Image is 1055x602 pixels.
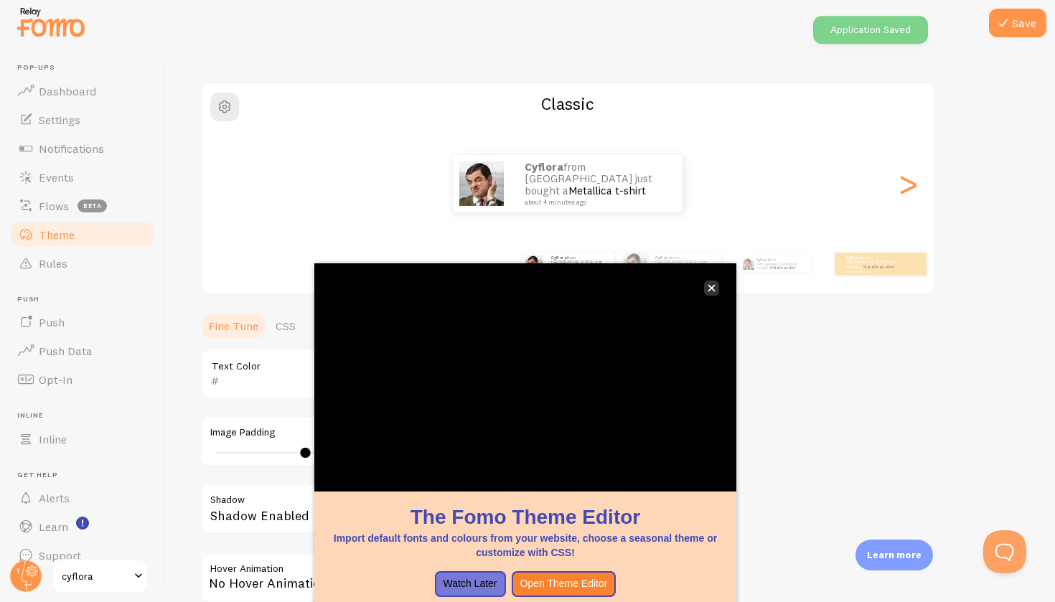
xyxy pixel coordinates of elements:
[39,548,81,563] span: Support
[332,503,719,531] h1: The Fomo Theme Editor
[15,4,87,40] img: fomo-relay-logo-orange.svg
[9,337,156,365] a: Push Data
[76,517,89,530] svg: <p>Watch New Feature Tutorials!</p>
[756,258,769,262] strong: cyflora
[202,93,934,115] h2: Classic
[551,255,609,273] p: from [GEOGRAPHIC_DATA] just bought a
[210,426,621,439] label: Image Padding
[17,295,156,304] span: Push
[846,255,862,260] strong: cyflora
[17,63,156,72] span: Pop-ups
[568,184,646,197] a: Metallica t-shirt
[525,161,668,206] p: from [GEOGRAPHIC_DATA] just bought a
[39,372,72,387] span: Opt-In
[9,249,156,278] a: Rules
[655,255,716,273] p: from [GEOGRAPHIC_DATA] just bought a
[52,559,149,593] a: cyflora
[9,220,156,249] a: Theme
[551,255,567,260] strong: cyflora
[17,471,156,480] span: Get Help
[78,199,107,212] span: beta
[9,134,156,163] a: Notifications
[867,548,922,562] p: Learn more
[9,77,156,105] a: Dashboard
[9,163,156,192] a: Events
[39,199,69,213] span: Flows
[62,568,130,585] span: cyflora
[200,484,631,536] div: Shadow Enabled
[435,571,506,597] button: Watch Later
[655,255,671,260] strong: cyflora
[9,192,156,220] a: Flows beta
[771,265,795,270] a: Metallica t-shirt
[9,425,156,453] a: Inline
[624,253,647,276] img: Fomo
[9,105,156,134] a: Settings
[17,411,156,420] span: Inline
[863,264,894,270] a: Metallica t-shirt
[39,113,80,127] span: Settings
[39,491,70,505] span: Alerts
[39,227,75,242] span: Theme
[9,308,156,337] a: Push
[332,531,719,560] p: Import default fonts and colours from your website, choose a seasonal theme or customize with CSS!
[525,160,563,174] strong: cyflora
[813,16,928,44] div: Application Saved
[742,258,754,270] img: Fomo
[756,256,805,272] p: from [GEOGRAPHIC_DATA] just bought a
[39,84,96,98] span: Dashboard
[855,540,933,570] div: Learn more
[983,530,1026,573] iframe: Help Scout Beacon - Open
[39,315,65,329] span: Push
[846,255,904,273] p: from [GEOGRAPHIC_DATA] just bought a
[39,432,67,446] span: Inline
[899,132,916,235] div: Next slide
[512,571,616,597] button: Open Theme Editor
[9,484,156,512] a: Alerts
[9,541,156,570] a: Support
[9,365,156,394] a: Opt-In
[525,255,543,273] img: Fomo
[39,141,104,156] span: Notifications
[525,199,664,206] small: about 4 minutes ago
[200,311,267,340] a: Fine Tune
[267,311,304,340] a: CSS
[459,161,504,206] img: Fomo
[704,281,719,296] button: close,
[39,344,93,358] span: Push Data
[39,519,68,534] span: Learn
[39,170,74,184] span: Events
[39,256,67,271] span: Rules
[9,512,156,541] a: Learn
[846,270,902,273] small: about 4 minutes ago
